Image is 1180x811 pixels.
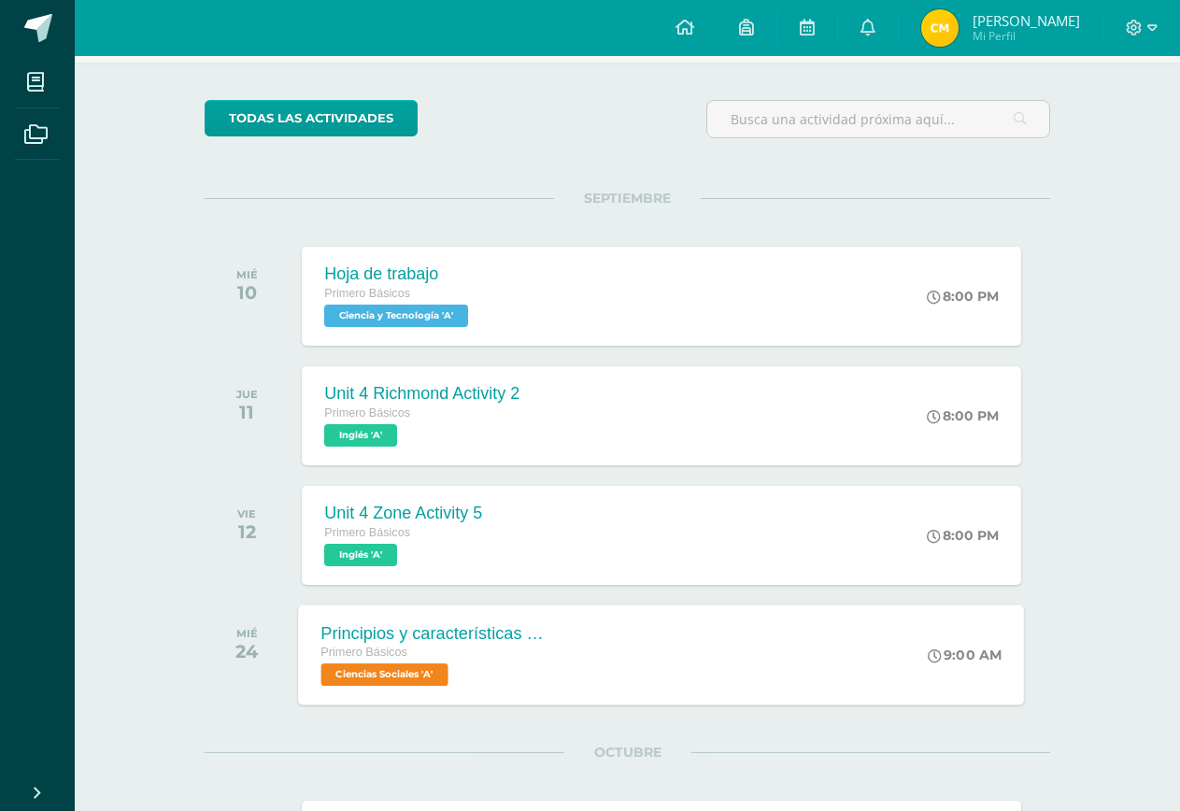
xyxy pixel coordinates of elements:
[554,190,701,206] span: SEPTIEMBRE
[237,520,256,543] div: 12
[324,287,410,300] span: Primero Básicos
[321,663,448,686] span: Ciencias Sociales 'A'
[324,504,482,523] div: Unit 4 Zone Activity 5
[237,507,256,520] div: VIE
[321,646,408,659] span: Primero Básicos
[236,281,258,304] div: 10
[927,407,999,424] div: 8:00 PM
[927,527,999,544] div: 8:00 PM
[324,424,397,447] span: Inglés 'A'
[324,544,397,566] span: Inglés 'A'
[236,268,258,281] div: MIÉ
[235,640,258,662] div: 24
[973,11,1080,30] span: [PERSON_NAME]
[927,288,999,305] div: 8:00 PM
[321,623,547,643] div: Principios y características de la Constitución
[973,28,1080,44] span: Mi Perfil
[564,744,691,761] span: OCTUBRE
[236,388,258,401] div: JUE
[205,100,418,136] a: todas las Actividades
[236,401,258,423] div: 11
[324,384,519,404] div: Unit 4 Richmond Activity 2
[929,647,1002,663] div: 9:00 AM
[324,305,468,327] span: Ciencia y Tecnología 'A'
[921,9,959,47] img: 99957380a6879dd2592f13fdfcb3ba01.png
[235,627,258,640] div: MIÉ
[324,526,410,539] span: Primero Básicos
[707,101,1049,137] input: Busca una actividad próxima aquí...
[324,406,410,420] span: Primero Básicos
[324,264,473,284] div: Hoja de trabajo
